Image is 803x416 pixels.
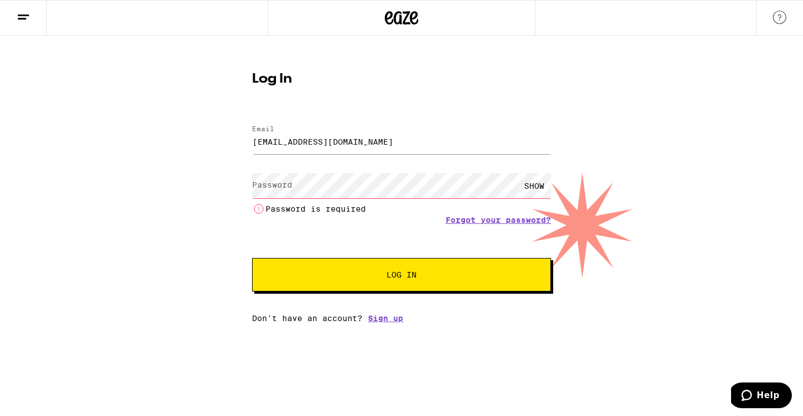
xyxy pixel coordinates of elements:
[368,314,403,323] a: Sign up
[252,125,274,132] label: Email
[386,271,417,279] span: Log In
[731,382,792,410] iframe: Opens a widget where you can find more information
[446,216,551,224] a: Forgot your password?
[252,314,551,323] div: Don't have an account?
[252,202,551,216] li: Password is required
[252,73,551,86] h1: Log In
[252,258,551,291] button: Log In
[252,180,292,189] label: Password
[517,173,551,198] div: SHOW
[252,129,551,154] input: Email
